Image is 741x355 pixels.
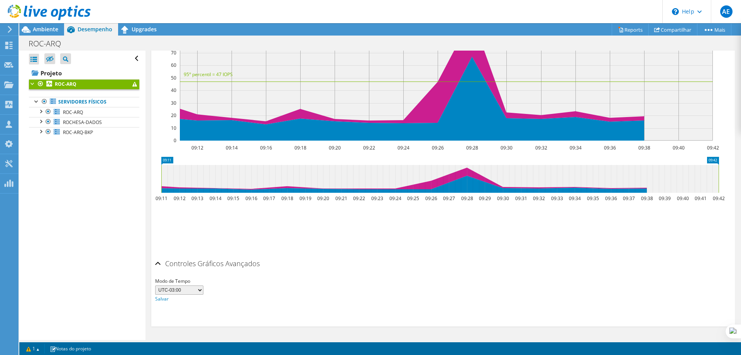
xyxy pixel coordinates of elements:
[389,195,401,202] text: 09:24
[171,75,176,81] text: 50
[697,24,731,36] a: Mais
[171,125,176,131] text: 10
[479,195,491,202] text: 09:29
[260,144,272,151] text: 09:16
[226,144,238,151] text: 09:14
[335,195,347,202] text: 09:21
[227,195,239,202] text: 09:15
[398,144,409,151] text: 09:24
[707,144,719,151] text: 09:42
[132,25,157,33] span: Upgrades
[29,67,139,79] a: Projeto
[171,87,176,93] text: 40
[155,278,190,284] span: Modo de Tempo
[299,195,311,202] text: 09:19
[63,109,83,116] span: ROC-ARQ
[29,117,139,127] a: ROCHESA-DADOS
[461,195,473,202] text: 09:28
[551,195,563,202] text: 09:33
[497,195,509,202] text: 09:30
[535,144,547,151] text: 09:32
[281,195,293,202] text: 09:18
[317,195,329,202] text: 09:20
[63,129,93,136] span: ROC-ARQ-BKP
[407,195,419,202] text: 09:25
[263,195,275,202] text: 09:17
[713,195,725,202] text: 09:42
[171,112,176,119] text: 20
[659,195,671,202] text: 09:39
[371,195,383,202] text: 09:23
[677,195,689,202] text: 09:40
[623,195,635,202] text: 09:37
[720,5,733,18] span: AE
[78,25,112,33] span: Desempenho
[570,144,582,151] text: 09:34
[515,195,527,202] text: 09:31
[648,24,697,36] a: Compartilhar
[191,144,203,151] text: 09:12
[443,195,455,202] text: 09:27
[569,195,581,202] text: 09:34
[466,144,478,151] text: 09:28
[294,144,306,151] text: 09:18
[55,81,76,87] b: ROC-ARQ
[156,195,167,202] text: 09:11
[63,119,102,126] span: ROCHESA-DADOS
[673,144,685,151] text: 09:40
[605,195,617,202] text: 09:36
[29,107,139,117] a: ROC-ARQ
[25,39,73,48] h1: ROC-ARQ
[184,71,233,78] text: 95° percentil = 47 IOPS
[641,195,653,202] text: 09:38
[501,144,513,151] text: 09:30
[353,195,365,202] text: 09:22
[533,195,545,202] text: 09:32
[363,144,375,151] text: 09:22
[171,100,176,106] text: 30
[29,97,139,107] a: Servidores físicos
[21,344,45,353] a: 1
[191,195,203,202] text: 09:13
[210,195,222,202] text: 09:14
[171,62,176,68] text: 60
[155,256,260,271] h2: Controles Gráficos Avançados
[29,127,139,137] a: ROC-ARQ-BKP
[425,195,437,202] text: 09:26
[587,195,599,202] text: 09:35
[672,8,679,15] svg: \n
[612,24,649,36] a: Reports
[44,344,96,353] a: Notas do projeto
[155,296,169,302] a: Salvar
[29,79,139,89] a: ROC-ARQ
[174,137,176,144] text: 0
[604,144,616,151] text: 09:36
[33,25,58,33] span: Ambiente
[432,144,444,151] text: 09:26
[329,144,341,151] text: 09:20
[695,195,707,202] text: 09:41
[174,195,186,202] text: 09:12
[171,49,176,56] text: 70
[245,195,257,202] text: 09:16
[638,144,650,151] text: 09:38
